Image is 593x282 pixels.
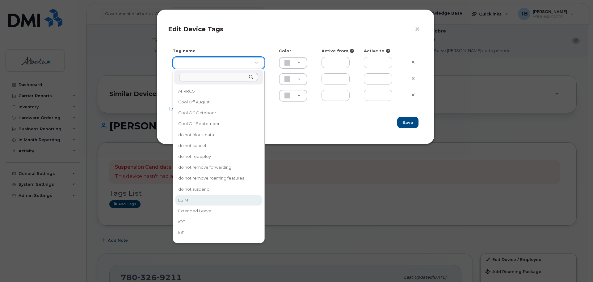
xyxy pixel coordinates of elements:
[176,217,261,227] div: iOT
[176,130,261,140] div: do not block data
[176,195,261,205] div: ESIM
[176,174,261,183] div: do not remove roaming features
[176,119,261,129] div: Cool Off September
[176,206,261,216] div: Extended Leave
[176,141,261,150] div: do not cancel
[176,152,261,161] div: do not redeploy
[176,97,261,107] div: Cool Off August
[176,108,261,118] div: Cool Off Octoboer
[176,228,261,238] div: IoT
[176,163,261,172] div: do not remove forwarding
[176,86,261,96] div: AFRRCS
[176,239,261,249] div: Long Term Disability Leave
[176,184,261,194] div: do not suspend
